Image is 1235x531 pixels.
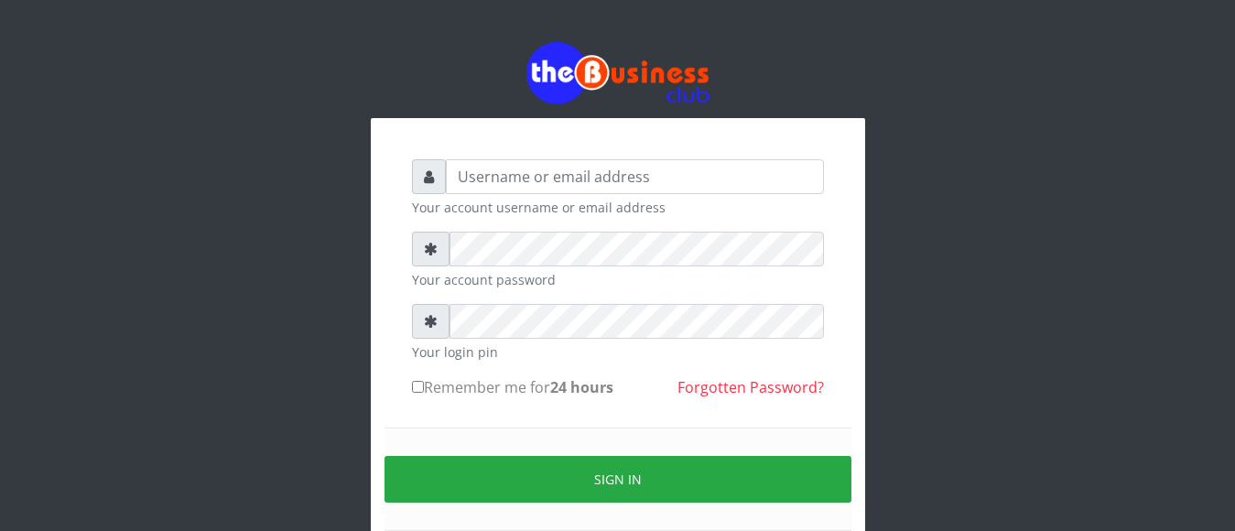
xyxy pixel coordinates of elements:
input: Remember me for24 hours [412,381,424,393]
a: Forgotten Password? [677,377,824,397]
small: Your login pin [412,342,824,362]
label: Remember me for [412,376,613,398]
b: 24 hours [550,377,613,397]
small: Your account username or email address [412,198,824,217]
small: Your account password [412,270,824,289]
button: Sign in [385,456,851,503]
input: Username or email address [446,159,824,194]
